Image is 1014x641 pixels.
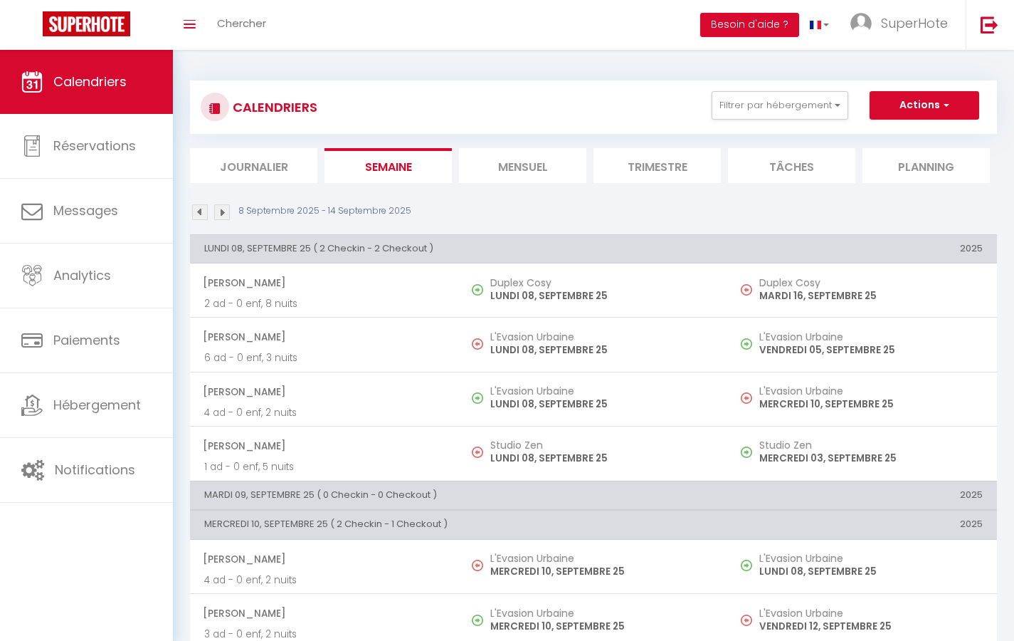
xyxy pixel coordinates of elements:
img: Super Booking [43,11,130,36]
span: Calendriers [53,73,127,90]
th: 2025 [728,481,997,509]
img: NO IMAGE [472,338,483,350]
img: NO IMAGE [472,560,483,571]
h5: Studio Zen [759,439,983,451]
img: NO IMAGE [741,615,752,626]
img: ... [850,13,872,34]
p: 4 ad - 0 enf, 2 nuits [204,405,445,420]
th: MERCREDI 10, SEPTEMBRE 25 ( 2 Checkin - 1 Checkout ) [190,511,728,539]
li: Tâches [728,148,855,183]
p: MERCREDI 10, SEPTEMBRE 25 [490,564,714,579]
li: Trimestre [593,148,721,183]
h5: L'Evasion Urbaine [490,331,714,343]
img: NO IMAGE [741,284,752,296]
h5: L'Evasion Urbaine [759,553,983,564]
li: Semaine [324,148,452,183]
h3: CALENDRIERS [229,91,317,123]
th: LUNDI 08, SEPTEMBRE 25 ( 2 Checkin - 2 Checkout ) [190,234,728,263]
h5: Duplex Cosy [490,277,714,288]
p: LUNDI 08, SEPTEMBRE 25 [490,451,714,466]
p: 2 ad - 0 enf, 8 nuits [204,296,445,311]
th: 2025 [728,234,997,263]
p: LUNDI 08, SEPTEMBRE 25 [490,397,714,412]
img: NO IMAGE [741,338,752,350]
img: logout [981,16,998,33]
img: NO IMAGE [741,560,752,571]
span: Hébergement [53,396,141,414]
li: Planning [862,148,990,183]
span: [PERSON_NAME] [203,546,445,573]
p: MERCREDI 03, SEPTEMBRE 25 [759,451,983,466]
h5: Duplex Cosy [759,277,983,288]
p: 6 ad - 0 enf, 3 nuits [204,350,445,365]
span: Analytics [53,266,111,284]
button: Actions [870,91,979,120]
p: LUNDI 08, SEPTEMBRE 25 [490,288,714,303]
h5: L'Evasion Urbaine [759,385,983,397]
img: NO IMAGE [472,447,483,458]
span: Paiements [53,331,120,349]
h5: L'Evasion Urbaine [490,608,714,619]
span: Chercher [217,16,266,31]
span: [PERSON_NAME] [203,378,445,405]
span: Messages [53,202,118,219]
span: [PERSON_NAME] [203,600,445,627]
button: Filtrer par hébergement [712,91,848,120]
p: VENDREDI 12, SEPTEMBRE 25 [759,619,983,634]
span: [PERSON_NAME] [203,323,445,350]
p: 1 ad - 0 enf, 5 nuits [204,459,445,474]
h5: Studio Zen [490,439,714,451]
h5: L'Evasion Urbaine [490,553,714,564]
th: MARDI 09, SEPTEMBRE 25 ( 0 Checkin - 0 Checkout ) [190,481,728,509]
button: Besoin d'aide ? [700,13,799,37]
p: MARDI 16, SEPTEMBRE 25 [759,288,983,303]
p: LUNDI 08, SEPTEMBRE 25 [490,343,714,358]
p: 4 ad - 0 enf, 2 nuits [204,573,445,588]
span: Réservations [53,137,136,155]
img: NO IMAGE [741,392,752,404]
p: LUNDI 08, SEPTEMBRE 25 [759,564,983,579]
h5: L'Evasion Urbaine [490,385,714,397]
p: 8 Septembre 2025 - 14 Septembre 2025 [238,204,411,218]
li: Mensuel [459,148,586,183]
img: NO IMAGE [741,447,752,458]
p: MERCREDI 10, SEPTEMBRE 25 [490,619,714,634]
p: MERCREDI 10, SEPTEMBRE 25 [759,397,983,412]
li: Journalier [190,148,317,183]
th: 2025 [728,511,997,539]
span: SuperHote [881,14,948,32]
p: VENDREDI 05, SEPTEMBRE 25 [759,343,983,358]
button: Ouvrir le widget de chat LiveChat [11,6,54,48]
span: Notifications [55,461,135,479]
span: [PERSON_NAME] [203,269,445,296]
h5: L'Evasion Urbaine [759,331,983,343]
span: [PERSON_NAME] [203,432,445,459]
h5: L'Evasion Urbaine [759,608,983,619]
